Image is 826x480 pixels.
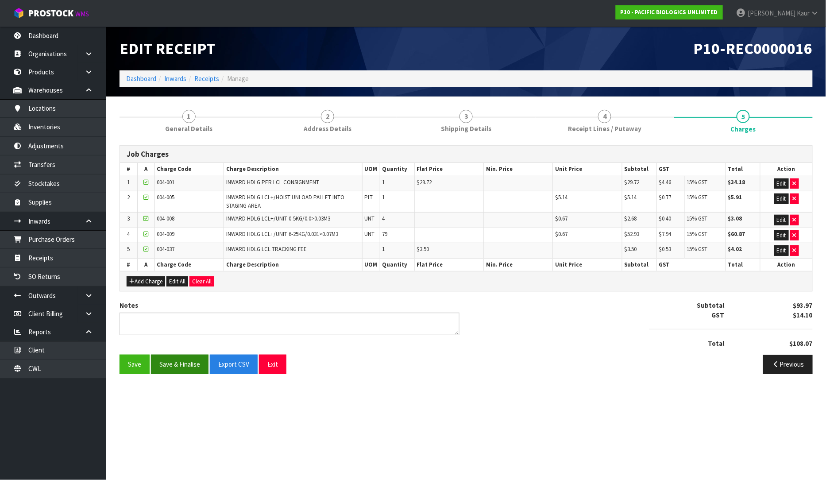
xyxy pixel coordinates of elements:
[555,215,567,222] span: $0.67
[483,163,552,176] th: Min. Price
[382,215,385,222] span: 4
[182,110,196,123] span: 1
[793,301,813,310] strong: $93.97
[622,258,656,271] th: Subtotal
[760,163,812,176] th: Action
[321,110,334,123] span: 2
[728,230,745,238] strong: $60.87
[441,124,491,133] span: Shipping Details
[224,163,362,176] th: Charge Description
[226,215,330,222] span: INWARD HDLG LCL+/UNIT 0-5KG/0.0>0.03M3
[13,8,24,19] img: cube-alt.png
[797,9,810,17] span: Kaur
[365,230,375,238] span: UNT
[708,339,725,348] strong: Total
[210,355,258,374] button: Export CSV
[417,178,432,186] span: $29.72
[120,258,137,271] th: #
[189,276,214,287] button: Clear All
[555,230,567,238] span: $0.67
[659,178,672,186] span: $4.46
[126,74,156,83] a: Dashboard
[656,258,726,271] th: GST
[687,194,708,201] span: 15% GST
[414,258,483,271] th: Flat Price
[226,178,319,186] span: INWARD HDLG PER LCL CONSIGNMENT
[568,124,641,133] span: Receipt Lines / Putaway
[365,194,373,201] span: PLT
[553,258,622,271] th: Unit Price
[748,9,795,17] span: [PERSON_NAME]
[417,245,429,253] span: $3.50
[728,215,742,222] strong: $3.08
[365,215,375,222] span: UNT
[194,74,219,83] a: Receipts
[127,276,165,287] button: Add Charge
[712,311,725,319] strong: GST
[687,215,708,222] span: 15% GST
[382,194,385,201] span: 1
[380,163,414,176] th: Quantity
[157,178,175,186] span: 004-001
[774,194,789,204] button: Edit
[625,178,640,186] span: $29.72
[165,124,212,133] span: General Details
[120,228,137,243] td: 4
[555,194,567,201] span: $5.14
[459,110,473,123] span: 3
[75,10,89,18] small: WMS
[120,301,138,310] label: Notes
[726,258,760,271] th: Total
[151,355,208,374] button: Save & Finalise
[687,245,708,253] span: 15% GST
[120,163,137,176] th: #
[616,5,723,19] a: P10 - PACIFIC BIOLOGICS UNLIMITED
[120,139,813,381] span: Charges
[382,245,385,253] span: 1
[154,163,224,176] th: Charge Code
[625,215,637,222] span: $2.68
[137,163,154,176] th: A
[728,178,745,186] strong: $34.18
[120,191,137,213] td: 2
[227,74,249,83] span: Manage
[728,245,742,253] strong: $4.02
[659,245,672,253] span: $0.53
[224,258,362,271] th: Charge Description
[737,110,750,123] span: 5
[659,215,672,222] span: $0.40
[157,230,175,238] span: 004-009
[157,245,175,253] span: 004-037
[414,163,483,176] th: Flat Price
[659,230,672,238] span: $7.94
[726,163,760,176] th: Total
[166,276,188,287] button: Edit All
[656,163,726,176] th: GST
[362,163,380,176] th: UOM
[382,230,388,238] span: 79
[137,258,154,271] th: A
[760,258,812,271] th: Action
[790,339,813,348] strong: $108.07
[157,194,175,201] span: 004-005
[731,124,756,134] span: Charges
[304,124,351,133] span: Address Details
[164,74,186,83] a: Inwards
[120,213,137,228] td: 3
[553,163,622,176] th: Unit Price
[259,355,286,374] button: Exit
[362,258,380,271] th: UOM
[774,245,789,256] button: Edit
[127,150,806,159] h3: Job Charges
[728,194,742,201] strong: $5.91
[625,194,637,201] span: $5.14
[157,215,175,222] span: 004-008
[226,245,307,253] span: INWARD HDLG LCL TRACKING FEE
[120,176,137,191] td: 1
[763,355,813,374] button: Previous
[120,243,137,259] td: 5
[687,230,708,238] span: 15% GST
[659,194,672,201] span: $0.77
[694,39,813,58] span: P10-REC0000016
[687,178,708,186] span: 15% GST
